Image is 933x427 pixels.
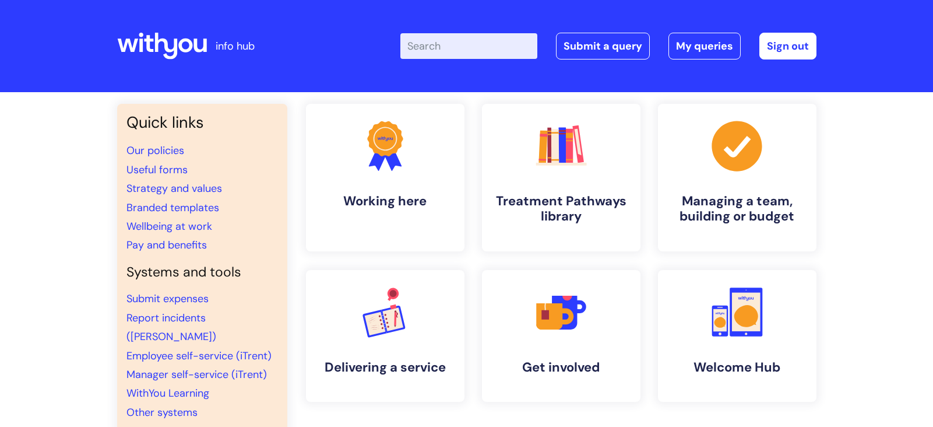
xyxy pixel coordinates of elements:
[482,104,640,251] a: Treatment Pathways library
[400,33,816,60] div: | -
[759,33,816,60] a: Sign out
[126,264,278,281] h4: Systems and tools
[667,360,807,375] h4: Welcome Hub
[216,37,255,55] p: info hub
[668,33,741,60] a: My queries
[126,238,207,252] a: Pay and benefits
[126,181,222,195] a: Strategy and values
[126,405,198,419] a: Other systems
[126,349,272,363] a: Employee self-service (iTrent)
[315,194,455,209] h4: Working here
[482,270,640,402] a: Get involved
[315,360,455,375] h4: Delivering a service
[306,104,464,251] a: Working here
[126,367,267,381] a: Manager self-service (iTrent)
[491,360,631,375] h4: Get involved
[126,219,212,233] a: Wellbeing at work
[126,143,184,157] a: Our policies
[556,33,650,60] a: Submit a query
[126,311,216,344] a: Report incidents ([PERSON_NAME])
[306,270,464,402] a: Delivering a service
[667,194,807,225] h4: Managing a team, building or budget
[126,292,209,306] a: Submit expenses
[491,194,631,225] h4: Treatment Pathways library
[126,386,209,400] a: WithYou Learning
[126,201,219,215] a: Branded templates
[658,270,816,402] a: Welcome Hub
[126,163,188,177] a: Useful forms
[400,33,537,59] input: Search
[658,104,816,251] a: Managing a team, building or budget
[126,113,278,132] h3: Quick links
